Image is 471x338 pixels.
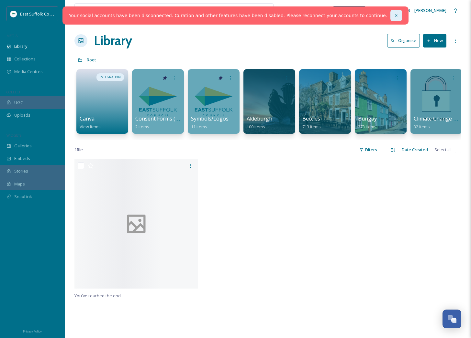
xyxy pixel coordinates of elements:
button: New [423,34,446,47]
span: Symbols/Logos [191,115,229,122]
span: Beccles [302,115,320,122]
span: Privacy Policy [23,329,42,333]
a: View all files [232,4,270,17]
span: Media Centres [14,69,43,75]
span: Uploads [14,112,30,118]
span: [PERSON_NAME] [414,7,446,13]
span: Library [14,43,27,49]
span: Embeds [14,155,30,162]
span: Collections [14,56,36,62]
span: Root [87,57,96,63]
span: Maps [14,181,25,187]
a: [PERSON_NAME] [404,4,450,17]
span: Aldeburgh [247,115,272,122]
span: Bungay [358,115,377,122]
a: What's New [333,6,365,15]
span: Canva [80,115,95,122]
span: Consent Forms (Template) [135,115,200,122]
input: Search your library [90,4,220,18]
span: 11 items [191,124,207,130]
a: Organise [387,34,423,47]
span: MEDIA [6,33,18,38]
span: 32 items [414,124,430,130]
span: You've reached the end [74,293,121,299]
span: Galleries [14,143,32,149]
span: 1 file [74,147,83,153]
button: Organise [387,34,420,47]
a: Privacy Policy [23,327,42,335]
span: WIDGETS [6,133,21,138]
a: Beccles713 items [302,116,321,130]
img: ESC%20Logo.png [10,11,17,17]
a: Root [87,56,96,64]
a: Bungay273 items [358,116,377,130]
a: Symbols/Logos11 items [191,116,229,130]
span: East Suffolk Council [20,11,58,17]
div: Date Created [398,143,431,156]
a: Library [94,31,132,50]
span: Select all [434,147,452,153]
span: COLLECT [6,90,20,94]
a: Consent Forms (Template)2 items [135,116,200,130]
a: INTEGRATIONCanvaView Items [74,66,130,134]
button: Open Chat [443,310,461,328]
a: Your social accounts have been disconnected. Curation and other features have been disabled. Plea... [69,12,387,19]
span: SnapLink [14,194,32,200]
span: INTEGRATION [100,75,121,79]
span: 273 items [358,124,376,130]
a: Aldeburgh100 items [247,116,272,130]
span: UGC [14,100,23,106]
div: Filters [356,143,380,156]
span: View Items [80,124,101,130]
span: Stories [14,168,28,174]
span: 713 items [302,124,321,130]
span: 2 items [135,124,149,130]
span: 100 items [247,124,265,130]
